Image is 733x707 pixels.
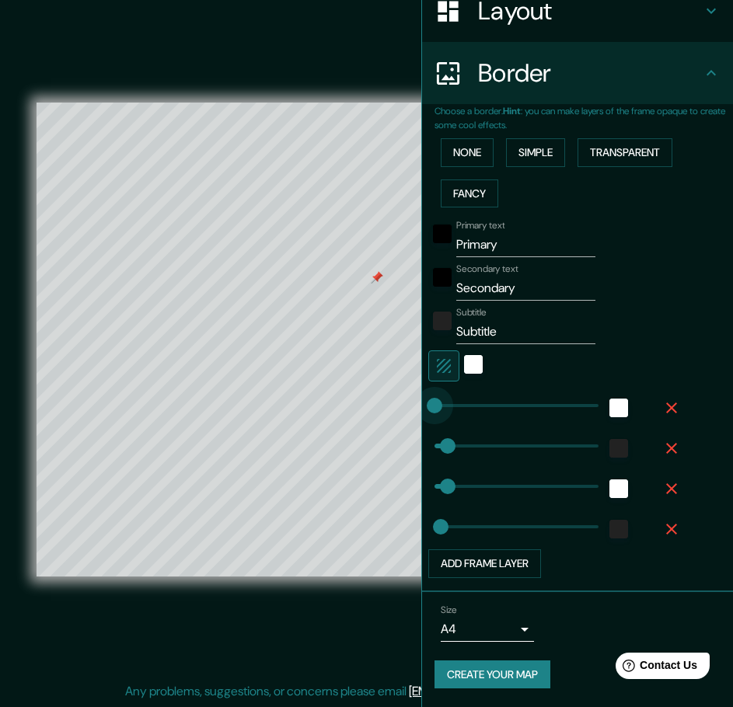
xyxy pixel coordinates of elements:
iframe: Help widget launcher [595,646,716,690]
h4: Border [478,57,702,89]
button: Fancy [441,179,498,208]
button: Add frame layer [428,549,541,578]
p: Choose a border. : you can make layers of the frame opaque to create some cool effects. [435,104,733,132]
button: None [441,138,494,167]
button: white [609,479,628,498]
button: black [433,225,452,243]
label: Size [441,603,457,616]
label: Subtitle [456,306,487,319]
div: Border [422,42,733,104]
button: Simple [506,138,565,167]
button: white [464,355,483,374]
p: Any problems, suggestions, or concerns please email . [125,682,603,701]
button: Create your map [435,660,550,689]
button: Transparent [578,138,672,167]
label: Primary text [456,219,504,232]
button: color-222222 [433,312,452,330]
button: black [433,268,452,287]
button: color-222222 [609,439,628,458]
label: Secondary text [456,263,518,276]
button: color-222222 [609,520,628,538]
b: Hint [503,105,521,117]
a: [EMAIL_ADDRESS][DOMAIN_NAME] [409,683,601,699]
div: A4 [441,617,534,642]
button: white [609,399,628,417]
